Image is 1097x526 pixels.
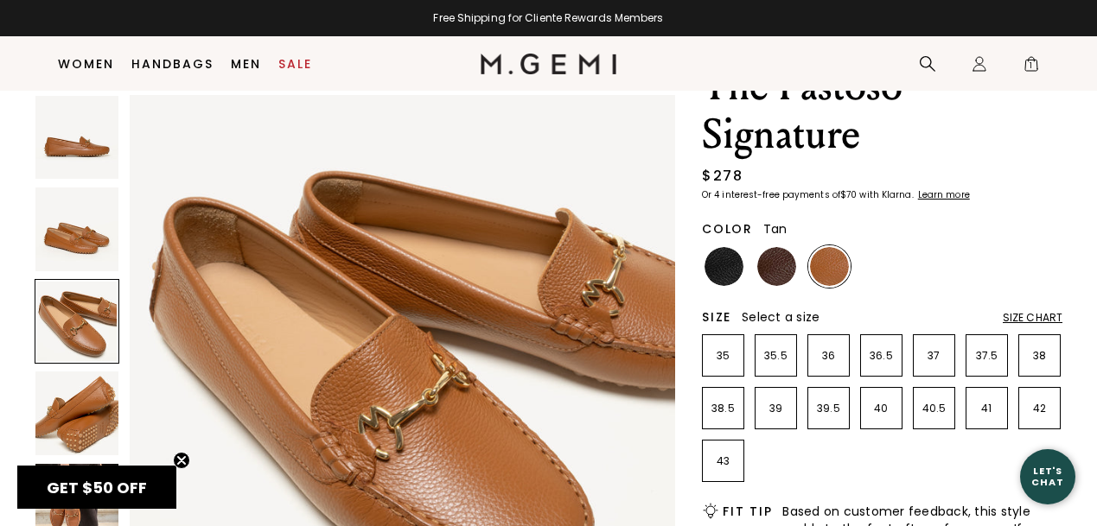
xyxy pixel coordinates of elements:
[918,188,970,201] klarna-placement-style-cta: Learn more
[705,247,743,286] img: Black
[35,96,118,179] img: The Pastoso Signature
[756,402,796,415] p: 39
[278,57,312,71] a: Sale
[914,402,954,415] p: 40.5
[966,402,1007,415] p: 41
[702,188,840,201] klarna-placement-style-body: Or 4 interest-free payments of
[17,466,176,509] div: GET $50 OFFClose teaser
[723,504,772,518] h2: Fit Tip
[702,166,743,187] div: $278
[966,349,1007,363] p: 37.5
[1020,466,1075,487] div: Let's Chat
[702,222,753,236] h2: Color
[763,220,788,238] span: Tan
[1003,311,1062,325] div: Size Chart
[840,188,857,201] klarna-placement-style-amount: $70
[914,349,954,363] p: 37
[1019,349,1060,363] p: 38
[703,349,743,363] p: 35
[703,402,743,415] p: 38.5
[481,54,616,74] img: M.Gemi
[35,371,118,454] img: The Pastoso Signature
[757,247,796,286] img: Chocolate
[231,57,261,71] a: Men
[861,402,902,415] p: 40
[131,57,214,71] a: Handbags
[35,187,118,270] img: The Pastoso Signature
[702,310,731,324] h2: Size
[756,349,796,363] p: 35.5
[861,349,902,363] p: 36.5
[808,402,849,415] p: 39.5
[47,477,147,498] span: GET $50 OFF
[1023,59,1040,76] span: 1
[859,188,915,201] klarna-placement-style-body: with Klarna
[703,454,743,468] p: 43
[810,247,849,286] img: Tan
[1019,402,1060,415] p: 42
[58,57,114,71] a: Women
[702,62,1062,159] h1: The Pastoso Signature
[173,452,190,469] button: Close teaser
[742,308,820,326] span: Select a size
[916,190,970,200] a: Learn more
[808,349,849,363] p: 36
